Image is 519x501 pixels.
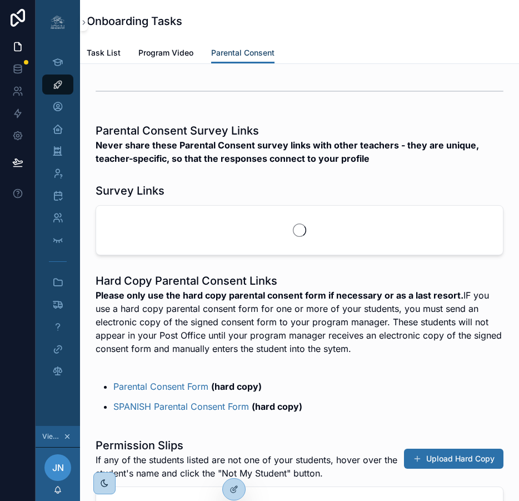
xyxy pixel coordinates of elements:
strong: Please only use the hard copy parental consent form if necessary or as a last resort. [96,290,463,301]
strong: Never share these Parental Consent survey links with other teachers - they are unique, teacher-sp... [96,138,503,165]
span: Program Video [138,47,193,58]
a: Parental Consent [211,43,275,64]
a: Parental Consent Form [113,381,208,392]
img: App logo [49,13,67,31]
p: IF you use a hard copy parental consent form for one or more of your students, you must send an e... [96,289,503,355]
div: scrollable content [36,44,80,426]
h1: Onboarding Tasks [87,13,182,29]
h1: Survey Links [96,183,164,199]
span: If any of the students listed are not one of your students, hover over the student's name and cli... [96,453,420,480]
span: Parental Consent [211,47,275,58]
strong: (hard copy) [211,381,262,392]
h1: Parental Consent Survey Links [96,123,503,138]
h1: Permission Slips [96,438,420,453]
a: SPANISH Parental Consent Form [113,401,249,412]
a: Task List [87,43,121,65]
button: Upload Hard Copy [404,449,503,469]
strong: (hard copy) [252,401,302,412]
h1: Hard Copy Parental Consent Links [96,273,503,289]
span: JN [52,461,64,474]
span: Task List [87,47,121,58]
span: Viewing as [PERSON_NAME] [42,432,61,441]
a: Program Video [138,43,193,65]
